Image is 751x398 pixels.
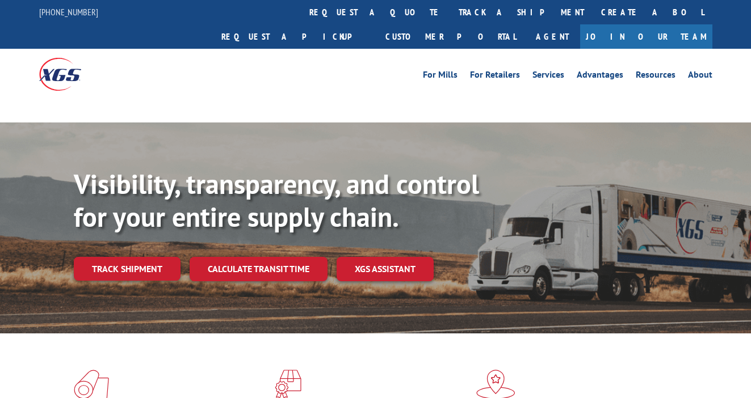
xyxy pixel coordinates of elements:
a: Advantages [577,70,623,83]
a: Resources [636,70,676,83]
a: Track shipment [74,257,181,281]
a: Services [532,70,564,83]
a: Request a pickup [213,24,377,49]
a: Calculate transit time [190,257,328,281]
a: Customer Portal [377,24,525,49]
a: For Retailers [470,70,520,83]
a: Join Our Team [580,24,712,49]
a: About [688,70,712,83]
b: Visibility, transparency, and control for your entire supply chain. [74,166,479,234]
a: [PHONE_NUMBER] [39,6,98,18]
a: XGS ASSISTANT [337,257,434,281]
a: Agent [525,24,580,49]
a: For Mills [423,70,458,83]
